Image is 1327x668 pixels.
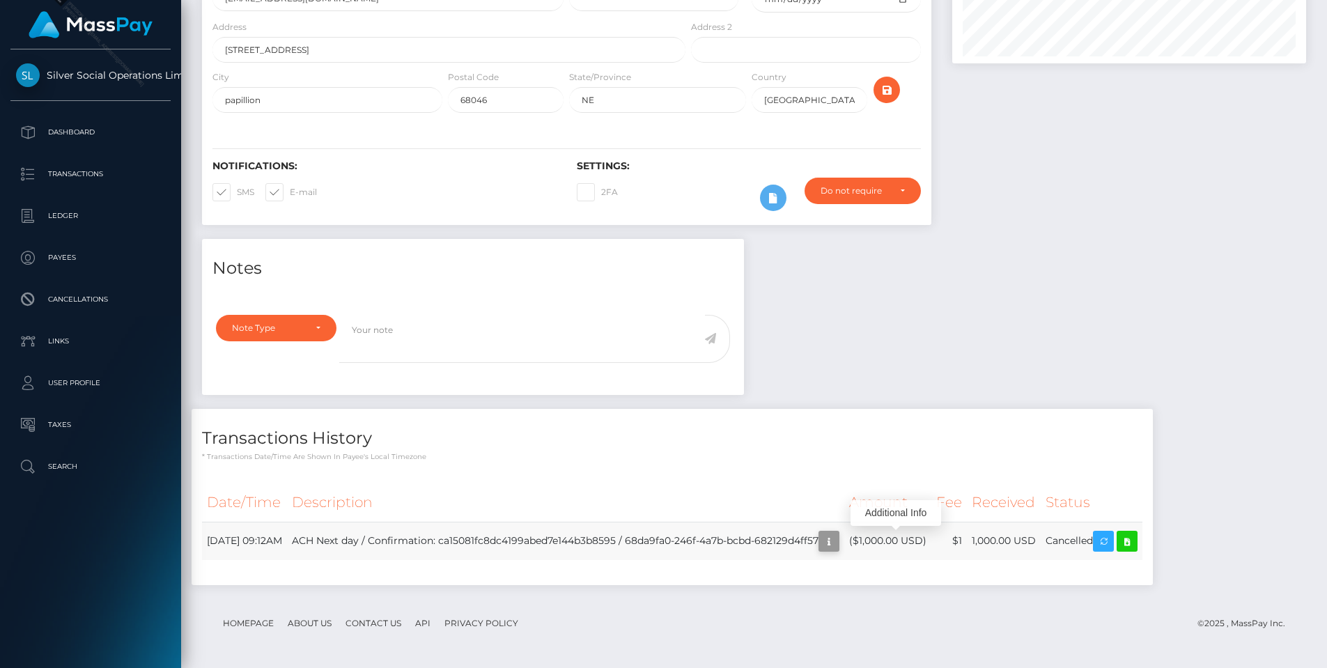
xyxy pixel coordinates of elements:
[10,199,171,233] a: Ledger
[340,612,407,634] a: Contact Us
[439,612,524,634] a: Privacy Policy
[1041,483,1142,522] th: Status
[282,612,337,634] a: About Us
[16,456,165,477] p: Search
[16,414,165,435] p: Taxes
[212,21,247,33] label: Address
[16,373,165,394] p: User Profile
[202,483,287,522] th: Date/Time
[577,160,920,172] h6: Settings:
[844,483,931,522] th: Amount
[10,240,171,275] a: Payees
[16,164,165,185] p: Transactions
[821,185,888,196] div: Do not require
[29,11,153,38] img: MassPay Logo
[569,71,631,84] label: State/Province
[1197,616,1296,631] div: © 2025 , MassPay Inc.
[10,324,171,359] a: Links
[265,183,317,201] label: E-mail
[967,522,1041,560] td: 1,000.00 USD
[931,483,967,522] th: Fee
[212,160,556,172] h6: Notifications:
[10,407,171,442] a: Taxes
[10,157,171,192] a: Transactions
[202,522,287,560] td: [DATE] 09:12AM
[10,69,171,81] span: Silver Social Operations Limited
[287,522,844,560] td: ACH Next day / Confirmation: ca15081fc8dc4199abed7e144b3b8595 / 68da9fa0-246f-4a7b-bcbd-682129d4ff57
[16,205,165,226] p: Ledger
[967,483,1041,522] th: Received
[16,289,165,310] p: Cancellations
[202,426,1142,451] h4: Transactions History
[212,71,229,84] label: City
[16,331,165,352] p: Links
[577,183,618,201] label: 2FA
[851,500,941,526] div: Additional Info
[217,612,279,634] a: Homepage
[202,451,1142,462] p: * Transactions date/time are shown in payee's local timezone
[1041,522,1142,560] td: Cancelled
[287,483,844,522] th: Description
[16,122,165,143] p: Dashboard
[16,63,40,87] img: Silver Social Operations Limited
[216,315,336,341] button: Note Type
[410,612,436,634] a: API
[805,178,920,204] button: Do not require
[212,256,734,281] h4: Notes
[232,323,304,334] div: Note Type
[10,449,171,484] a: Search
[10,282,171,317] a: Cancellations
[691,21,732,33] label: Address 2
[844,522,931,560] td: ($1,000.00 USD)
[10,115,171,150] a: Dashboard
[448,71,499,84] label: Postal Code
[16,247,165,268] p: Payees
[10,366,171,401] a: User Profile
[212,183,254,201] label: SMS
[931,522,967,560] td: $1
[752,71,786,84] label: Country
